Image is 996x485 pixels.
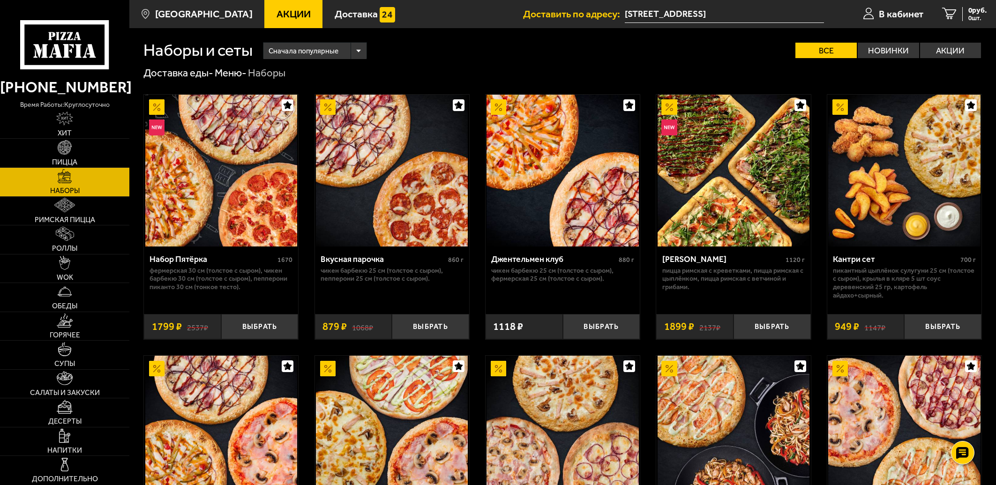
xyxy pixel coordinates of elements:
[625,6,824,23] span: улица Хошимина, 7к1
[661,119,677,135] img: Новинка
[269,41,338,61] span: Сначала популярные
[321,254,446,264] div: Вкусная парочка
[486,95,640,246] a: АкционныйДжентельмен клуб
[352,321,373,332] s: 1068 ₽
[968,15,987,21] span: 0 шт.
[786,256,805,264] span: 1120 г
[149,99,165,115] img: Акционный
[491,267,634,283] p: Чикен Барбекю 25 см (толстое с сыром), Фермерская 25 см (толстое с сыром).
[321,267,464,283] p: Чикен Барбекю 25 см (толстое с сыром), Пепперони 25 см (толстое с сыром).
[960,256,976,264] span: 700 г
[221,314,299,339] button: Выбрать
[380,7,395,22] img: 15daf4d41897b9f0e9f617042186c801.svg
[832,361,848,376] img: Акционный
[879,9,923,19] span: В кабинет
[47,447,82,455] span: Напитки
[248,67,286,80] div: Наборы
[52,159,77,166] span: Пицца
[491,361,506,376] img: Акционный
[968,7,987,15] span: 0 руб.
[149,119,165,135] img: Новинка
[487,95,638,246] img: Джентельмен клуб
[832,99,848,115] img: Акционный
[150,254,275,264] div: Набор Пятёрка
[619,256,634,264] span: 880 г
[833,267,976,300] p: Пикантный цыплёнок сулугуни 25 см (толстое с сыром), крылья в кляре 5 шт соус деревенский 25 гр, ...
[662,254,784,264] div: [PERSON_NAME]
[315,95,469,246] a: АкционныйВкусная парочка
[448,256,464,264] span: 860 г
[699,321,720,332] s: 2137 ₽
[661,99,677,115] img: Акционный
[864,321,885,332] s: 1147 ₽
[30,389,100,397] span: Салаты и закуски
[662,267,805,291] p: Пицца Римская с креветками, Пицца Римская с цыплёнком, Пицца Римская с ветчиной и грибами.
[392,314,469,339] button: Выбрать
[664,321,694,332] span: 1899 ₽
[145,95,297,246] img: Набор Пятёрка
[656,95,810,246] a: АкционныйНовинкаМама Миа
[150,267,292,291] p: Фермерская 30 см (толстое с сыром), Чикен Барбекю 30 см (толстое с сыром), Пепперони Пиканто 30 с...
[828,95,980,246] img: Кантри сет
[50,332,80,339] span: Горячее
[491,254,616,264] div: Джентельмен клуб
[920,43,981,59] label: Акции
[155,9,253,19] span: [GEOGRAPHIC_DATA]
[143,67,213,79] a: Доставка еды-
[904,314,981,339] button: Выбрать
[54,360,75,368] span: Супы
[35,216,95,224] span: Римская пицца
[277,9,311,19] span: Акции
[50,187,80,195] span: Наборы
[52,245,77,253] span: Роллы
[143,42,253,59] h1: Наборы и сеты
[149,361,165,376] img: Акционный
[32,476,98,483] span: Дополнительно
[827,95,981,246] a: АкционныйКантри сет
[625,6,824,23] input: Ваш адрес доставки
[335,9,378,19] span: Доставка
[563,314,640,339] button: Выбрать
[734,314,811,339] button: Выбрать
[48,418,82,425] span: Десерты
[795,43,857,59] label: Все
[523,9,625,19] span: Доставить по адресу:
[493,321,523,332] span: 1118 ₽
[57,274,73,282] span: WOK
[187,321,208,332] s: 2537 ₽
[491,99,506,115] img: Акционный
[320,99,336,115] img: Акционный
[835,321,859,332] span: 949 ₽
[215,67,247,79] a: Меню-
[658,95,809,246] img: Мама Миа
[320,361,336,376] img: Акционный
[661,361,677,376] img: Акционный
[858,43,919,59] label: Новинки
[52,303,77,310] span: Обеды
[58,130,72,137] span: Хит
[277,256,292,264] span: 1670
[833,254,958,264] div: Кантри сет
[316,95,468,246] img: Вкусная парочка
[152,321,182,332] span: 1799 ₽
[322,321,347,332] span: 879 ₽
[144,95,298,246] a: АкционныйНовинкаНабор Пятёрка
